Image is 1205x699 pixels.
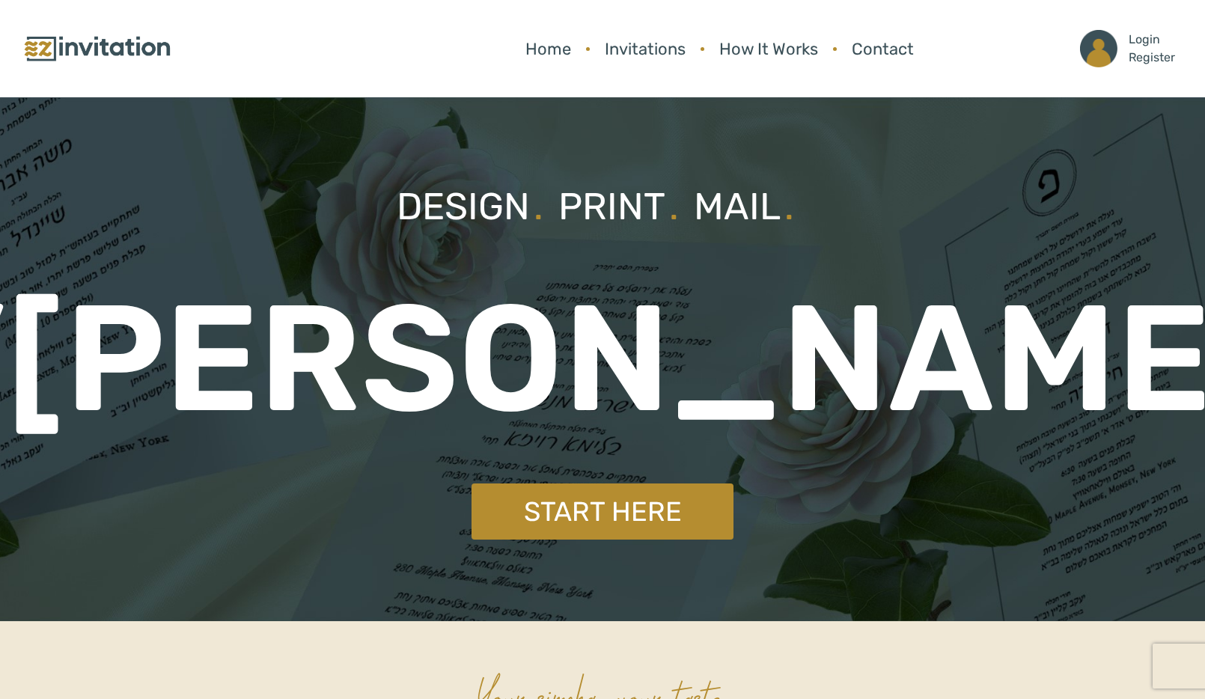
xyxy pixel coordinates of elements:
p: Design Print Mail [397,179,809,235]
span: . [784,184,794,229]
a: Contact [844,29,921,69]
span: . [534,184,543,229]
span: . [669,184,679,229]
a: How It Works [712,29,826,69]
a: Invitations [597,29,693,69]
a: Home [518,29,579,69]
p: Login Register [1129,31,1175,67]
a: Start Here [472,483,733,540]
a: LoginRegister [1073,22,1183,75]
img: ico_account.png [1080,30,1117,67]
img: logo.png [22,33,172,65]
